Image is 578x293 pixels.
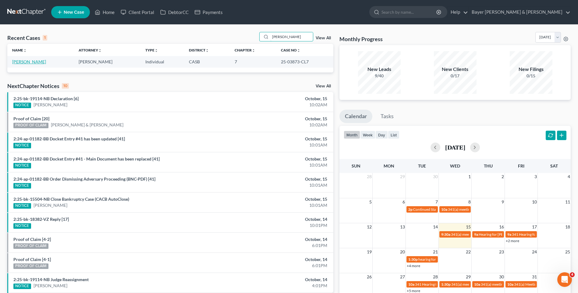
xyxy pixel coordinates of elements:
td: [PERSON_NAME] [74,56,140,67]
span: 15 [465,223,471,231]
div: NOTICE [13,223,31,229]
a: 2:25-bk-19114-NB Declaration [6] [13,96,79,101]
span: Wed [450,163,460,168]
span: Thu [484,163,493,168]
a: Chapterunfold_more [235,48,255,52]
div: PROOF OF CLAIM [13,243,48,249]
div: PROOF OF CLAIM [13,263,48,269]
td: 7 [230,56,276,67]
div: 10:01AM [227,142,327,148]
span: 26 [366,273,372,281]
a: 2:25-bk-15504-NB Close Bankruptcy Case (CACB AutoClose) [13,196,129,202]
span: 19 [366,248,372,256]
div: NOTICE [13,183,31,189]
button: month [344,131,360,139]
span: 4 [570,272,575,277]
div: NOTICE [13,203,31,209]
div: October, 15 [227,136,327,142]
div: October, 14 [227,277,327,283]
span: 11 [565,198,571,206]
span: 9a [507,232,511,237]
a: 2:25-bk-19114-NB Judge Reassignment [13,277,89,282]
span: Tue [418,163,426,168]
span: 341(a) Meeting for [PERSON_NAME] [514,282,573,287]
a: [PERSON_NAME] [34,102,67,108]
td: 25-03873-CL7 [276,56,333,67]
span: Sun [352,163,360,168]
span: 20 [399,248,406,256]
span: 27 [399,273,406,281]
span: 17 [531,223,537,231]
a: [PERSON_NAME] [34,202,67,208]
span: Continued Status Conf [413,207,449,212]
span: 30 [432,173,438,180]
a: DebtorCC [157,7,192,18]
div: New Filings [510,66,552,73]
a: +4 more [407,263,420,268]
span: 30 [498,273,505,281]
span: 9 [501,198,505,206]
span: New Case [64,10,84,15]
div: 0/17 [434,73,477,79]
div: 10:02AM [227,122,327,128]
a: Tasks [375,110,399,123]
button: list [388,131,399,139]
div: 10:01AM [227,182,327,188]
div: 10 [62,83,69,89]
div: 6:01PM [227,263,327,269]
a: +2 more [506,238,519,243]
a: 2:24-ap-01182-BB Docket Entry #41 - Main Document has been replaced [41] [13,156,160,161]
span: 341 Hearing for [PERSON_NAME] & [PERSON_NAME] [415,282,502,287]
a: [PERSON_NAME] [12,59,46,64]
span: 9:30a [441,232,450,237]
button: day [375,131,388,139]
input: Search by name... [381,6,437,18]
a: Typeunfold_more [145,48,158,52]
span: 24 [531,248,537,256]
span: 13 [399,223,406,231]
div: October, 14 [227,256,327,263]
span: 3 [534,173,537,180]
span: 28 [432,273,438,281]
h2: [DATE] [445,144,465,150]
span: 341(a) meeting for [PERSON_NAME] [451,282,510,287]
button: week [360,131,375,139]
div: October, 15 [227,116,327,122]
div: 6:01PM [227,242,327,249]
span: 10a [408,282,414,287]
span: 14 [432,223,438,231]
span: 31 [531,273,537,281]
div: 1 [43,35,47,41]
span: 29 [465,273,471,281]
span: 7 [435,198,438,206]
div: October, 15 [227,176,327,182]
div: 4:01PM [227,283,327,289]
a: View All [316,36,331,40]
div: New Leads [358,66,401,73]
span: hearing for [PERSON_NAME] & [PERSON_NAME] [418,257,498,262]
span: 10 [531,198,537,206]
a: Attorneyunfold_more [79,48,102,52]
a: Home [92,7,118,18]
span: 1:30p [441,282,451,287]
span: 341(a) meeting for [PERSON_NAME] [PERSON_NAME] [448,207,536,212]
span: 341(a) meeting for [PERSON_NAME] [451,232,510,237]
div: October, 15 [227,96,327,102]
div: New Clients [434,66,477,73]
span: 1 [468,173,471,180]
span: 2 [501,173,505,180]
a: View All [316,84,331,88]
div: October, 15 [227,196,327,202]
a: Calendar [339,110,372,123]
span: 21 [432,248,438,256]
i: unfold_more [205,49,209,52]
div: 10:02AM [227,102,327,108]
i: unfold_more [297,49,300,52]
span: 1:30p [408,257,418,262]
i: unfold_more [23,49,27,52]
div: 9/40 [358,73,401,79]
a: Help [448,7,468,18]
span: 10a [507,282,513,287]
span: 22 [465,248,471,256]
a: Bayer [PERSON_NAME] & [PERSON_NAME] [469,7,570,18]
